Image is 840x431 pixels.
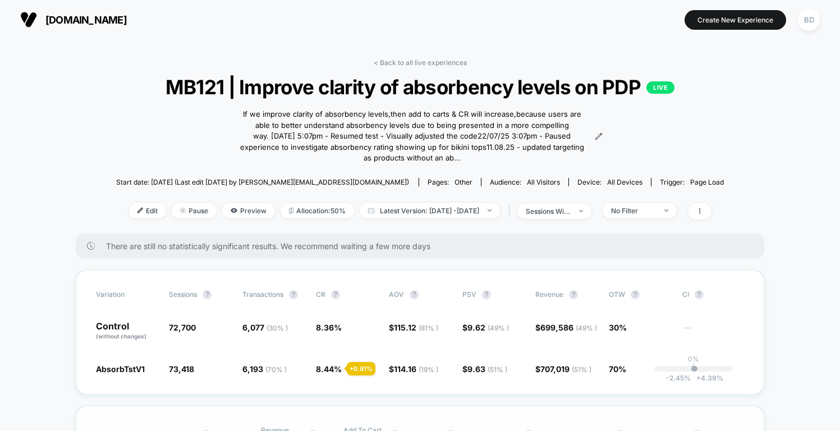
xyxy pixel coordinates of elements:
span: ( 51 % ) [572,365,591,374]
button: ? [203,290,212,299]
span: Variation [96,290,158,299]
span: $ [389,364,438,374]
span: 30% [609,323,627,332]
a: < Back to all live experiences [374,58,467,67]
span: Transactions [242,290,283,299]
span: MB121 | Improve clarity of absorbency levels on PDP [146,75,694,99]
span: $ [389,323,438,332]
span: $ [462,364,507,374]
span: There are still no statistically significant results. We recommend waiting a few more days [106,241,742,251]
span: Start date: [DATE] (Last edit [DATE] by [PERSON_NAME][EMAIL_ADDRESS][DOMAIN_NAME]) [116,178,409,186]
span: 9.62 [467,323,509,332]
span: AOV [389,290,404,299]
span: Edit [129,203,166,218]
span: | [506,203,517,219]
span: --- [682,324,745,341]
div: BD [798,9,820,31]
span: 9.63 [467,364,507,374]
span: all devices [607,178,642,186]
button: ? [569,290,578,299]
span: OTW [609,290,671,299]
span: Allocation: 50% [281,203,354,218]
span: ( 81 % ) [419,324,438,332]
img: end [579,210,583,212]
img: Visually logo [20,11,37,28]
span: PSV [462,290,476,299]
p: LIVE [646,81,674,94]
p: Control [96,322,158,341]
span: If we improve clarity of absorbency levels,then add to carts & CR will increase,because users are... [237,109,586,164]
span: 699,586 [540,323,597,332]
span: (without changes) [96,333,146,340]
button: ? [289,290,298,299]
img: end [664,209,668,212]
button: ? [695,290,704,299]
span: CI [682,290,744,299]
button: BD [795,8,823,31]
span: 115.12 [394,323,438,332]
span: 6,077 [242,323,288,332]
span: 73,418 [169,364,194,374]
span: $ [462,323,509,332]
span: 707,019 [540,364,591,374]
span: 4.39 % [691,374,723,382]
img: edit [137,208,143,213]
div: Trigger: [660,178,724,186]
span: Sessions [169,290,197,299]
span: $ [535,364,591,374]
span: Device: [568,178,651,186]
span: 72,700 [169,323,196,332]
button: ? [410,290,419,299]
button: ? [331,290,340,299]
span: -2.45 % [666,374,691,382]
span: Page Load [690,178,724,186]
div: + 0.91 % [347,362,375,375]
img: end [180,208,186,213]
span: 114.16 [394,364,438,374]
img: calendar [368,208,374,213]
span: ( 51 % ) [488,365,507,374]
img: end [488,209,492,212]
span: ( 30 % ) [267,324,288,332]
button: Create New Experience [685,10,786,30]
span: + [696,374,701,382]
span: CR [316,290,325,299]
span: 6,193 [242,364,287,374]
div: Pages: [428,178,472,186]
span: other [455,178,472,186]
span: ( 49 % ) [488,324,509,332]
span: All Visitors [527,178,560,186]
span: AbsorbTstV1 [96,364,145,374]
img: rebalance [289,208,293,214]
span: ( 49 % ) [576,324,597,332]
span: 8.44 % [316,364,342,374]
button: ? [482,290,491,299]
span: 70% [609,364,626,374]
div: No Filter [611,207,656,215]
p: | [692,363,695,372]
span: Latest Version: [DATE] - [DATE] [360,203,500,218]
p: 0% [688,355,699,363]
button: ? [631,290,640,299]
span: Revenue [535,290,563,299]
span: [DOMAIN_NAME] [45,14,127,26]
span: ( 19 % ) [419,365,438,374]
span: Preview [222,203,275,218]
span: 8.36 % [316,323,342,332]
button: [DOMAIN_NAME] [17,11,130,29]
div: Audience: [490,178,560,186]
span: ( 70 % ) [265,365,287,374]
div: sessions with impression [526,207,571,215]
span: Pause [172,203,217,218]
span: $ [535,323,597,332]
